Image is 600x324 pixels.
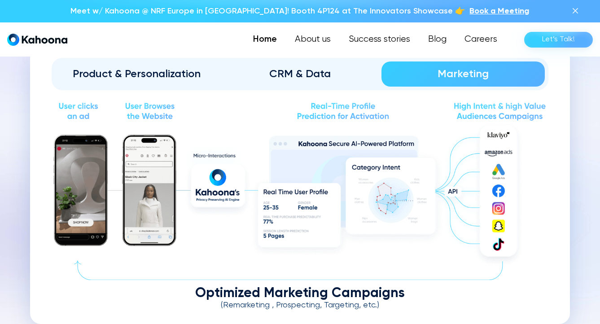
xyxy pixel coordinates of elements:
a: Blog [419,31,455,48]
div: (Remarketing , Prospecting, Targeting, etc.) [52,301,548,311]
a: About us [286,31,340,48]
div: Product & Personalization [68,67,206,81]
div: Marketing [394,67,532,81]
a: Success stories [340,31,419,48]
a: Let’s Talk! [524,32,593,48]
a: Book a Meeting [469,5,529,17]
a: Home [244,31,286,48]
div: Let’s Talk! [542,32,575,47]
a: Careers [455,31,506,48]
p: Meet w/ Kahoona @ NRF Europe in [GEOGRAPHIC_DATA]! Booth 4P124 at The Innovators Showcase 👉 [70,5,465,17]
div: CRM & Data [231,67,369,81]
span: Book a Meeting [469,7,529,15]
div: Optimized Marketing Campaigns [52,287,548,301]
a: home [7,33,67,46]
